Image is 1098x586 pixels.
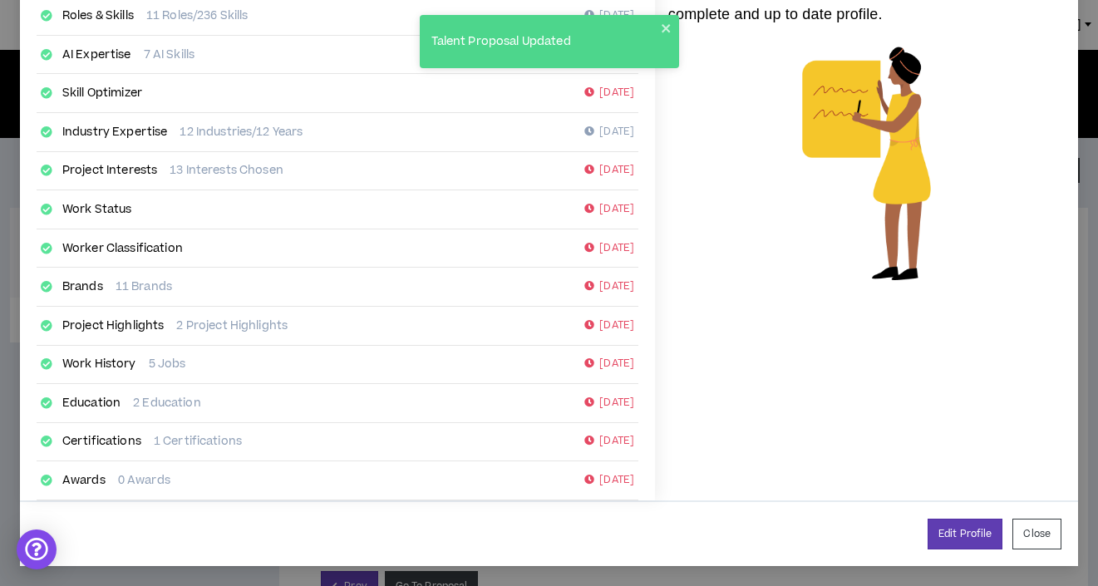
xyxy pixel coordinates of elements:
[761,26,972,301] img: talent-matching-for-job.png
[118,472,170,489] p: 0 Awards
[584,278,634,295] p: [DATE]
[584,85,634,101] p: [DATE]
[133,395,200,411] p: 2 Education
[584,7,634,24] p: [DATE]
[584,433,634,450] p: [DATE]
[17,529,57,569] div: Open Intercom Messenger
[62,278,103,295] a: Brands
[116,278,172,295] p: 11 Brands
[180,124,303,140] p: 12 Industries/12 Years
[584,124,634,140] p: [DATE]
[62,240,183,257] a: Worker Classification
[62,433,141,450] a: Certifications
[62,318,165,334] a: Project Highlights
[928,519,1002,549] a: Edit Profile
[584,356,634,372] p: [DATE]
[144,47,194,63] p: 7 AI Skills
[62,162,157,179] a: Project Interests
[62,201,132,218] a: Work Status
[154,433,242,450] p: 1 Certifications
[176,318,288,334] p: 2 Project Highlights
[62,124,168,140] a: Industry Expertise
[62,7,134,24] a: Roles & Skills
[1012,519,1061,549] button: Close
[584,395,634,411] p: [DATE]
[584,240,634,257] p: [DATE]
[661,22,672,35] button: close
[584,201,634,218] p: [DATE]
[62,395,121,411] a: Education
[170,162,283,179] p: 13 Interests Chosen
[149,356,186,372] p: 5 Jobs
[62,47,131,63] a: AI Expertise
[146,7,248,24] p: 11 Roles/236 Skills
[62,472,106,489] a: Awards
[584,472,634,489] p: [DATE]
[426,28,661,56] div: Talent Proposal Updated
[62,85,142,101] a: Skill Optimizer
[62,356,136,372] a: Work History
[584,162,634,179] p: [DATE]
[584,318,634,334] p: [DATE]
